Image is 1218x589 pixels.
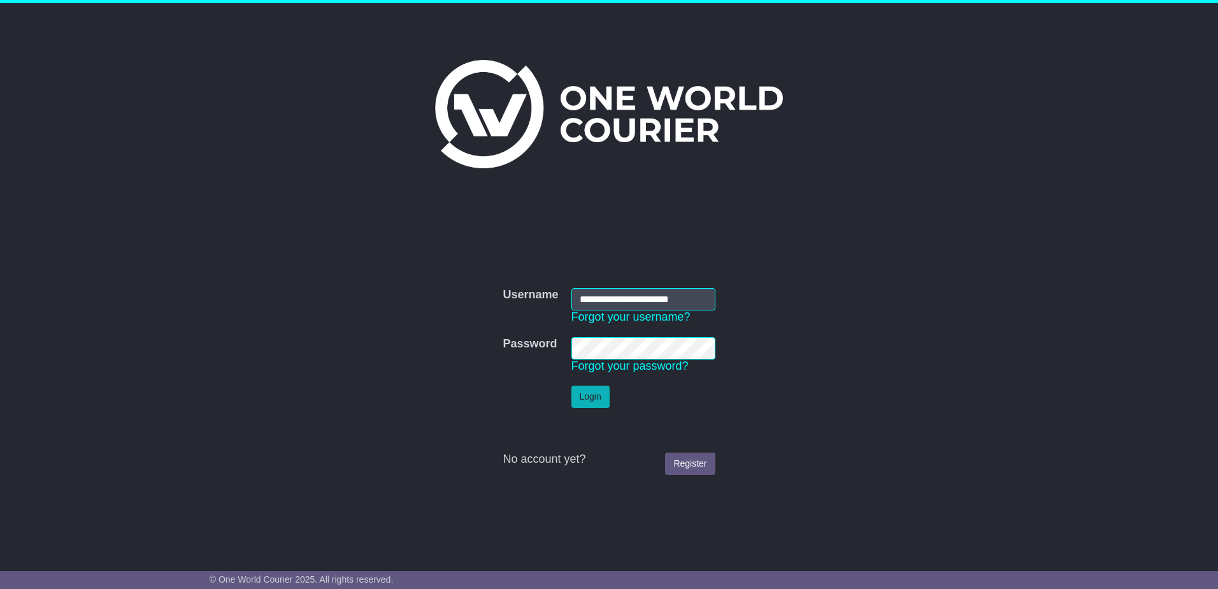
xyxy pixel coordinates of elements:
a: Forgot your password? [571,360,689,372]
div: No account yet? [503,453,715,467]
span: © One World Courier 2025. All rights reserved. [210,574,394,585]
label: Password [503,337,557,351]
img: One World [435,60,783,168]
label: Username [503,288,558,302]
a: Register [665,453,715,475]
a: Forgot your username? [571,310,691,323]
button: Login [571,386,610,408]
